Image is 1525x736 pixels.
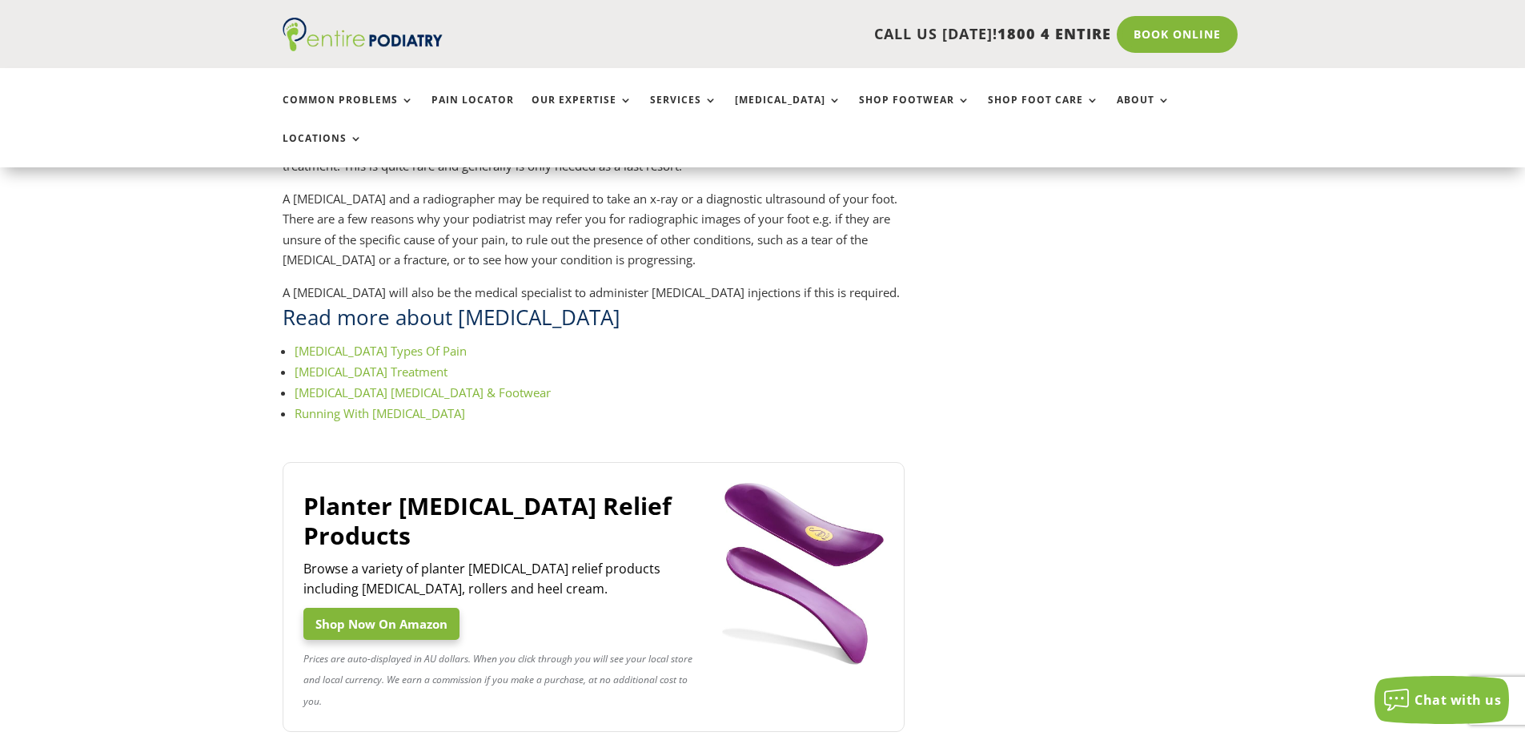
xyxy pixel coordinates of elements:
[1375,676,1509,724] button: Chat with us
[303,491,698,551] a: Planter [MEDICAL_DATA] Relief Products
[283,18,443,51] img: logo (1)
[1117,16,1238,53] a: Book Online
[295,405,465,421] a: Running With [MEDICAL_DATA]
[1117,95,1170,129] a: About
[722,483,885,665] img: Planter Fasciitis Relief Products
[997,24,1111,43] span: 1800 4 ENTIRE
[650,95,717,129] a: Services
[283,303,905,340] h2: Read more about [MEDICAL_DATA]
[283,133,363,167] a: Locations
[431,95,514,129] a: Pain Locator
[295,364,447,380] a: [MEDICAL_DATA] Treatment
[283,38,443,54] a: Entire Podiatry
[283,95,414,129] a: Common Problems
[283,189,905,283] p: A [MEDICAL_DATA] and a radiographer may be required to take an x-ray or a diagnostic ultrasound o...
[283,283,905,304] p: A [MEDICAL_DATA] will also be the medical specialist to administer [MEDICAL_DATA] injections if t...
[735,95,841,129] a: [MEDICAL_DATA]
[859,95,970,129] a: Shop Footwear
[303,559,698,600] p: Browse a variety of planter [MEDICAL_DATA] relief products including [MEDICAL_DATA], rollers and ...
[1415,691,1501,709] span: Chat with us
[988,95,1099,129] a: Shop Foot Care
[295,343,467,359] a: [MEDICAL_DATA] Types Of Pain
[303,652,692,708] span: Prices are auto-displayed in AU dollars. When you click through you will see your local store and...
[504,24,1111,45] p: CALL US [DATE]!
[303,608,460,640] a: Shop Now On Amazon
[532,95,632,129] a: Our Expertise
[295,384,551,400] a: [MEDICAL_DATA] [MEDICAL_DATA] & Footwear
